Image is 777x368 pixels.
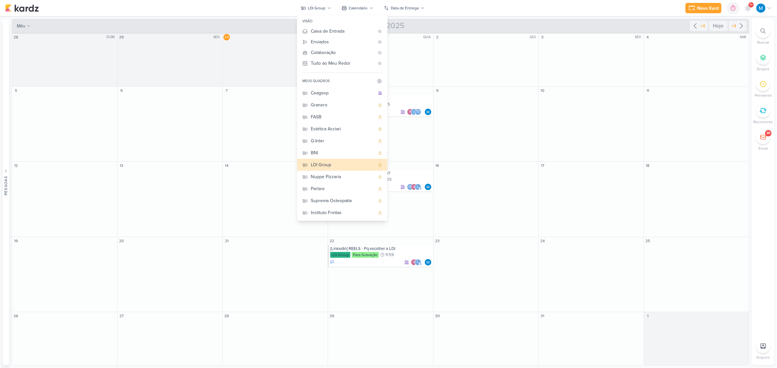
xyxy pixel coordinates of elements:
[330,246,432,251] div: [Linkedin] REELS - Pq escolher a LDI
[297,207,387,219] button: Instituto Freitas
[417,186,419,189] p: l
[297,17,387,26] div: visão
[539,87,546,94] div: 10
[311,125,375,132] div: Estética Acciari
[416,110,420,114] p: Td
[311,60,374,67] div: Tudo ao Meu Redor
[757,66,770,72] p: Grupos
[297,123,387,135] button: Estética Acciari
[425,109,431,115] img: MARIANA MIRANDA
[118,34,125,40] div: 29
[13,34,19,40] div: 28
[756,354,770,360] p: Arquivo
[415,109,421,115] div: Thais de carvalho
[330,252,350,258] div: LDI Group
[409,110,411,114] p: a
[413,110,415,114] p: l
[223,238,230,244] div: 21
[378,199,382,203] div: quadro pessoal
[423,35,433,40] div: QUA
[434,87,441,94] div: 9
[385,253,394,257] span: 11:59
[311,90,375,96] div: Ceagesp
[378,163,382,167] div: quadro pessoal
[13,162,19,169] div: 12
[311,197,375,204] div: Suprema Osteopatia
[297,111,387,123] button: FASB
[378,151,382,155] div: quadro pessoal
[425,184,431,190] img: MARIANA MIRANDA
[411,184,417,190] div: aline.ferraz@ldigroup.com.br
[5,4,39,12] img: kardz.app
[411,259,417,265] div: aline.ferraz@ldigroup.com.br
[645,238,651,244] div: 25
[311,173,375,180] div: Nuppe Pizzaria
[530,35,538,40] div: QUI
[213,35,222,40] div: SEG
[539,313,546,319] div: 31
[3,176,9,195] div: Pessoas
[413,261,415,264] p: a
[645,87,651,94] div: 11
[407,184,413,190] div: Thais de carvalho
[539,238,546,244] div: 24
[297,135,387,147] button: G-Inter
[434,238,441,244] div: 23
[13,238,19,244] div: 19
[378,103,382,107] div: quadro pessoal
[297,87,387,99] button: Ceagesp
[13,313,19,319] div: 26
[635,35,643,40] div: SEX
[378,127,382,131] div: quadro pessoal
[311,114,375,120] div: FASB
[311,161,375,168] div: LDI Group
[297,47,387,58] button: Colaboração
[378,115,382,119] div: quadro pessoal
[118,87,125,94] div: 6
[645,313,651,319] div: 1
[302,79,330,84] div: meus quadros
[311,137,375,144] div: G-Inter
[311,185,375,192] div: Parlare
[378,175,382,179] div: quadro pessoal
[118,162,125,169] div: 13
[697,5,719,12] div: Novo Kard
[311,38,374,45] div: Enviados
[297,99,387,111] button: Granero
[311,149,375,156] div: BNI
[407,109,423,115] div: Colaboradores: aline.ferraz@ldigroup.com.br, luciano@ldigroup.com.br, Thais de carvalho
[378,187,382,191] div: quadro pessoal
[223,162,230,169] div: 14
[378,91,382,95] div: quadro da organização
[411,109,417,115] div: luciano@ldigroup.com.br
[297,37,387,47] button: Enviados
[434,162,441,169] div: 16
[417,261,419,264] p: l
[352,252,379,258] div: Para Gravação
[297,147,387,159] button: BNI
[757,39,769,45] p: Buscar
[297,171,387,183] button: Nuppe Pizzaria
[756,4,765,13] img: MARIANA MIRANDA
[753,119,773,125] p: Recorrente
[407,184,423,190] div: Colaboradores: Thais de carvalho, aline.ferraz@ldigroup.com.br, luciano@ldigroup.com.br
[297,195,387,207] button: Suprema Osteopatia
[759,146,768,151] p: Email
[223,313,230,319] div: 28
[297,58,387,69] button: Tudo ao Meu Redor
[699,23,706,29] div: +4
[411,259,423,265] div: Colaboradores: aline.ferraz@ldigroup.com.br, luciano@ldigroup.com.br
[13,87,19,94] div: 5
[434,34,441,40] div: 2
[752,24,774,45] li: Ctrl + F
[645,34,651,40] div: 4
[118,313,125,319] div: 27
[297,159,387,171] button: LDI Group
[329,238,335,244] div: 22
[425,259,431,265] div: Responsável: MARIANA MIRANDA
[311,49,374,56] div: Colaboração
[17,23,25,29] span: mês
[749,2,753,7] span: 9+
[766,131,771,136] div: 30
[223,34,230,40] div: 30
